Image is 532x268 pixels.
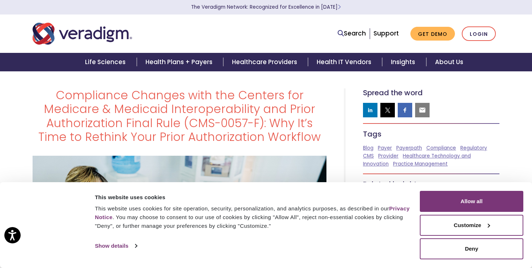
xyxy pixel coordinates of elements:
[191,4,341,11] a: The Veradigm Network: Recognized for Excellence in [DATE]Learn More
[363,152,471,167] a: Healthcare Technology and Innovation
[420,191,523,212] button: Allow all
[460,145,487,151] a: Regulatory
[363,152,374,159] a: CMS
[137,53,223,71] a: Health Plans + Payers
[338,29,366,38] a: Search
[95,240,137,251] a: Show details
[410,27,455,41] a: Get Demo
[363,130,499,138] h5: Tags
[308,53,382,71] a: Health IT Vendors
[363,145,373,151] a: Blog
[33,22,132,46] img: Veradigm logo
[373,29,399,38] a: Support
[401,106,409,114] img: facebook sharing button
[363,88,499,97] h5: Spread the word
[95,193,411,202] div: This website uses cookies
[95,204,411,230] div: This website uses cookies for site operation, security, personalization, and analytics purposes, ...
[378,152,398,159] a: Provider
[338,4,341,11] span: Learn More
[419,106,426,114] img: email sharing button
[426,145,456,151] a: Compliance
[33,88,326,144] h1: Compliance Changes with the Centers for Medicare & Medicaid Interoperability and Prior Authorizat...
[367,106,374,114] img: linkedin sharing button
[396,145,422,151] a: Payerpath
[384,106,391,114] img: twitter sharing button
[420,238,523,259] button: Deny
[393,160,448,167] a: Practice Management
[382,53,426,71] a: Insights
[462,26,496,41] a: Login
[223,53,308,71] a: Healthcare Providers
[378,145,392,151] a: Payer
[76,53,136,71] a: Life Sciences
[426,53,472,71] a: About Us
[420,215,523,236] button: Customize
[363,180,499,189] h5: Related insights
